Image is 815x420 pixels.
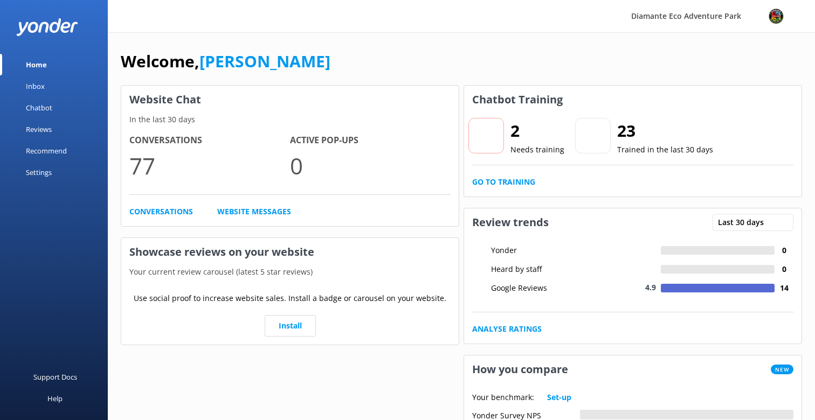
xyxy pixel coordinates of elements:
[472,176,535,188] a: Go to Training
[510,118,564,144] h2: 2
[547,391,571,403] a: Set-up
[472,410,580,419] div: Yonder Survey NPS
[33,366,77,388] div: Support Docs
[26,54,47,75] div: Home
[121,266,459,278] p: Your current review carousel (latest 5 star reviews)
[771,365,793,374] span: New
[775,282,793,294] h4: 14
[217,206,291,218] a: Website Messages
[290,134,451,148] h4: Active Pop-ups
[16,18,78,36] img: yonder-white-logo.png
[617,118,713,144] h2: 23
[768,8,784,24] img: 831-1756915225.png
[488,244,585,256] div: Yonder
[290,148,451,184] p: 0
[26,75,45,97] div: Inbox
[718,216,770,228] span: Last 30 days
[617,144,713,156] p: Trained in the last 30 days
[775,244,793,256] h4: 0
[645,282,656,292] span: 4.9
[464,208,557,236] h3: Review trends
[121,48,330,74] h1: Welcome,
[464,355,576,383] h3: How you compare
[510,144,564,156] p: Needs training
[121,238,459,266] h3: Showcase reviews on your website
[121,114,459,125] p: In the last 30 days
[129,148,290,184] p: 77
[472,391,534,403] p: Your benchmark:
[121,86,459,114] h3: Website Chat
[472,323,542,335] a: Analyse Ratings
[47,388,63,409] div: Help
[134,292,446,304] p: Use social proof to increase website sales. Install a badge or carousel on your website.
[488,263,585,275] div: Heard by staff
[464,86,571,114] h3: Chatbot Training
[26,118,52,140] div: Reviews
[775,263,793,275] h4: 0
[199,50,330,72] a: [PERSON_NAME]
[26,162,52,183] div: Settings
[129,206,193,218] a: Conversations
[265,315,316,337] a: Install
[26,97,52,118] div: Chatbot
[129,134,290,148] h4: Conversations
[488,282,585,294] div: Google Reviews
[26,140,67,162] div: Recommend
